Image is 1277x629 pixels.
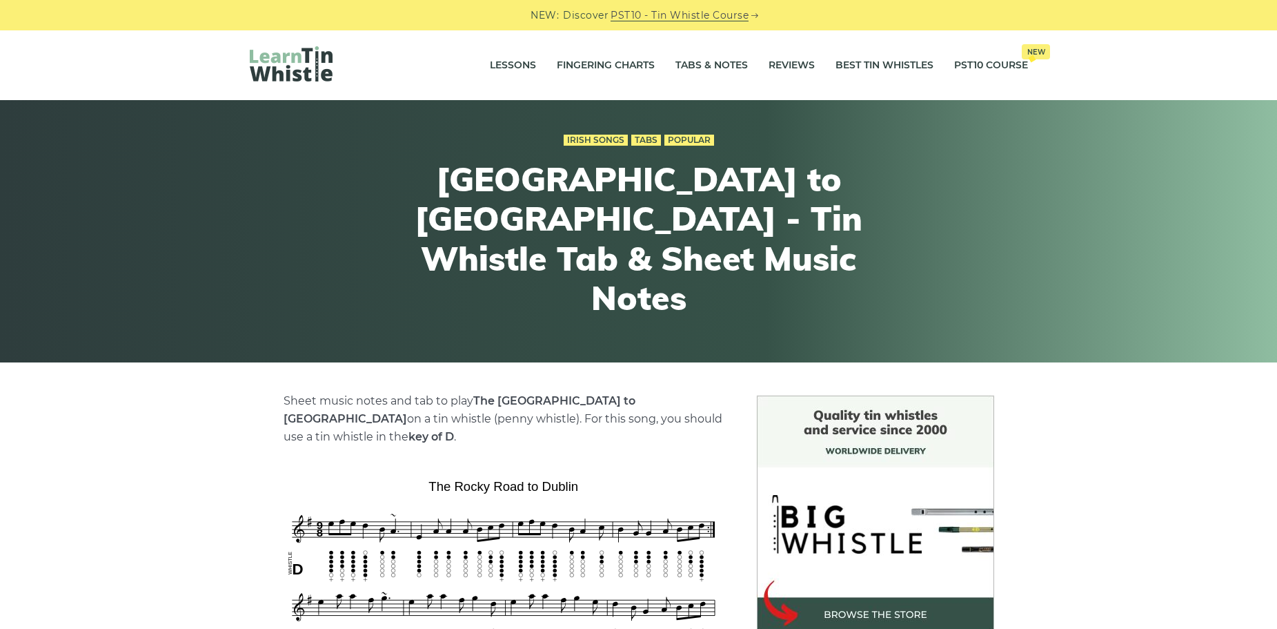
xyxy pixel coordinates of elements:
a: Reviews [769,48,815,83]
p: Sheet music notes and tab to play on a tin whistle (penny whistle). For this song, you should use... [284,392,724,446]
span: New [1022,44,1050,59]
a: Tabs [631,135,661,146]
h1: [GEOGRAPHIC_DATA] to [GEOGRAPHIC_DATA] - Tin Whistle Tab & Sheet Music Notes [385,159,893,318]
a: Lessons [490,48,536,83]
a: Tabs & Notes [675,48,748,83]
a: Fingering Charts [557,48,655,83]
a: Popular [664,135,714,146]
a: Best Tin Whistles [835,48,933,83]
a: PST10 CourseNew [954,48,1028,83]
strong: key of D [408,430,454,443]
img: LearnTinWhistle.com [250,46,333,81]
a: Irish Songs [564,135,628,146]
